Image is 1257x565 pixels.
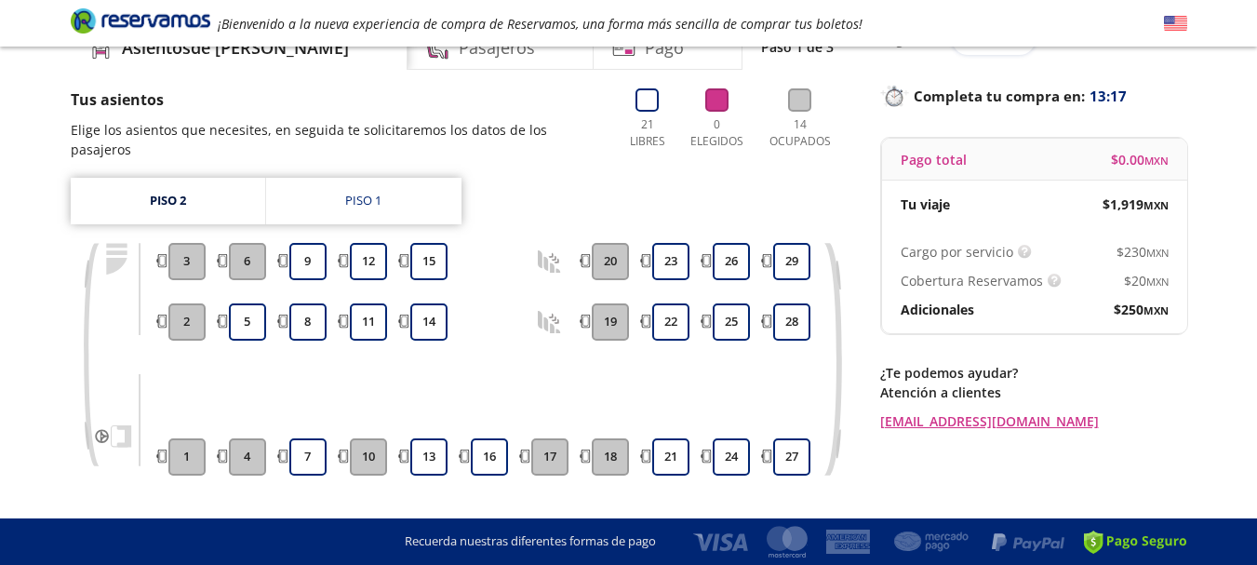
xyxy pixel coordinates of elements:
[1146,275,1169,289] small: MXN
[713,243,750,280] button: 26
[168,303,206,341] button: 2
[713,303,750,341] button: 25
[122,35,349,61] h4: Asientos de [PERSON_NAME]
[218,15,863,33] em: ¡Bienvenido a la nueva experiencia de compra de Reservamos, una forma más sencilla de comprar tus...
[229,243,266,280] button: 6
[652,438,689,476] button: 21
[1124,271,1169,290] span: $ 20
[773,243,810,280] button: 29
[901,195,950,214] p: Tu viaje
[880,411,1187,431] a: [EMAIL_ADDRESS][DOMAIN_NAME]
[592,243,629,280] button: 20
[901,271,1043,290] p: Cobertura Reservamos
[713,438,750,476] button: 24
[880,83,1187,109] p: Completa tu compra en :
[1114,300,1169,319] span: $ 250
[773,303,810,341] button: 28
[592,438,629,476] button: 18
[1146,246,1169,260] small: MXN
[652,243,689,280] button: 23
[459,35,535,61] h4: Pasajeros
[1143,198,1169,212] small: MXN
[652,303,689,341] button: 22
[350,243,387,280] button: 12
[622,116,673,150] p: 21 Libres
[410,243,448,280] button: 15
[289,303,327,341] button: 8
[71,7,210,40] a: Brand Logo
[410,303,448,341] button: 14
[761,37,834,57] p: Paso 1 de 3
[71,7,210,34] i: Brand Logo
[168,243,206,280] button: 3
[405,532,656,551] p: Recuerda nuestras diferentes formas de pago
[1164,12,1187,35] button: English
[71,88,604,111] p: Tus asientos
[645,35,684,61] h4: Pago
[1143,303,1169,317] small: MXN
[350,438,387,476] button: 10
[289,243,327,280] button: 9
[531,438,568,476] button: 17
[1144,154,1169,168] small: MXN
[762,116,838,150] p: 14 Ocupados
[350,303,387,341] button: 11
[1103,195,1169,214] span: $ 1,919
[1117,242,1169,262] span: $ 230
[880,363,1187,383] p: ¿Te podemos ayudar?
[289,438,327,476] button: 7
[592,303,629,341] button: 19
[773,438,810,476] button: 27
[901,150,967,169] p: Pago total
[266,178,461,224] a: Piso 1
[901,242,1013,262] p: Cargo por servicio
[901,300,974,319] p: Adicionales
[71,120,604,159] p: Elige los asientos que necesites, en seguida te solicitaremos los datos de los pasajeros
[229,303,266,341] button: 5
[345,192,381,210] div: Piso 1
[687,116,748,150] p: 0 Elegidos
[229,438,266,476] button: 4
[1090,86,1127,107] span: 13:17
[1111,150,1169,169] span: $ 0.00
[471,438,508,476] button: 16
[410,438,448,476] button: 13
[880,383,1187,402] p: Atención a clientes
[168,438,206,476] button: 1
[71,178,265,224] a: Piso 2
